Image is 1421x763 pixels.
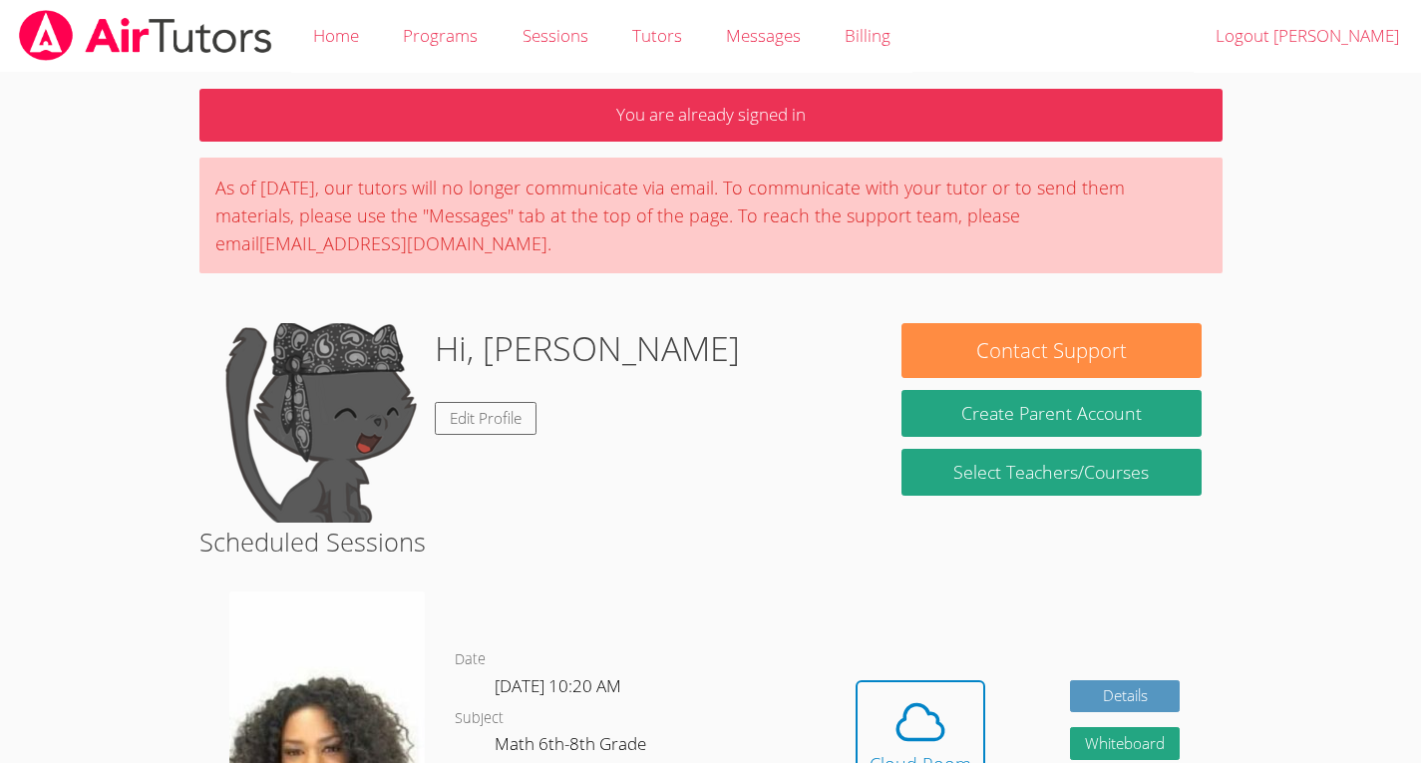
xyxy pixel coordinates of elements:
[455,647,486,672] dt: Date
[495,674,621,697] span: [DATE] 10:20 AM
[435,323,740,374] h1: Hi, [PERSON_NAME]
[726,24,801,47] span: Messages
[435,402,536,435] a: Edit Profile
[1070,727,1180,760] button: Whiteboard
[199,89,1223,142] p: You are already signed in
[901,390,1202,437] button: Create Parent Account
[219,323,419,523] img: default.png
[455,706,504,731] dt: Subject
[901,323,1202,378] button: Contact Support
[1070,680,1180,713] a: Details
[199,158,1223,273] div: As of [DATE], our tutors will no longer communicate via email. To communicate with your tutor or ...
[199,523,1223,561] h2: Scheduled Sessions
[17,10,274,61] img: airtutors_banner-c4298cdbf04f3fff15de1276eac7730deb9818008684d7c2e4769d2f7ddbe033.png
[901,449,1202,496] a: Select Teachers/Courses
